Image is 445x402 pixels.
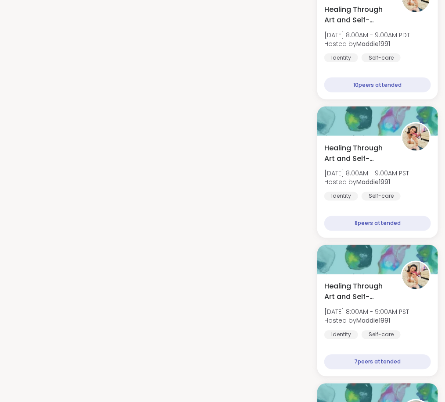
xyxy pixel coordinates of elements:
span: Hosted by [324,39,410,48]
b: Maddie1991 [356,39,390,48]
span: Healing Through Art and Self-Expression [324,4,391,25]
div: Identity [324,331,358,339]
span: Hosted by [324,317,409,325]
b: Maddie1991 [356,317,390,325]
div: 7 peers attended [324,355,431,370]
div: Self-care [362,192,401,201]
span: [DATE] 8:00AM - 9:00AM PST [324,169,409,178]
div: 8 peers attended [324,216,431,231]
b: Maddie1991 [356,178,390,187]
span: [DATE] 8:00AM - 9:00AM PDT [324,31,410,39]
div: Identity [324,192,358,201]
div: Identity [324,53,358,62]
span: Healing Through Art and Self-Expression [324,281,391,302]
div: Self-care [362,331,401,339]
div: Self-care [362,53,401,62]
img: Maddie1991 [402,262,430,289]
span: Healing Through Art and Self-Expression [324,143,391,164]
div: 10 peers attended [324,78,431,92]
span: Hosted by [324,178,409,187]
img: Maddie1991 [402,124,430,151]
span: [DATE] 8:00AM - 9:00AM PST [324,308,409,317]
